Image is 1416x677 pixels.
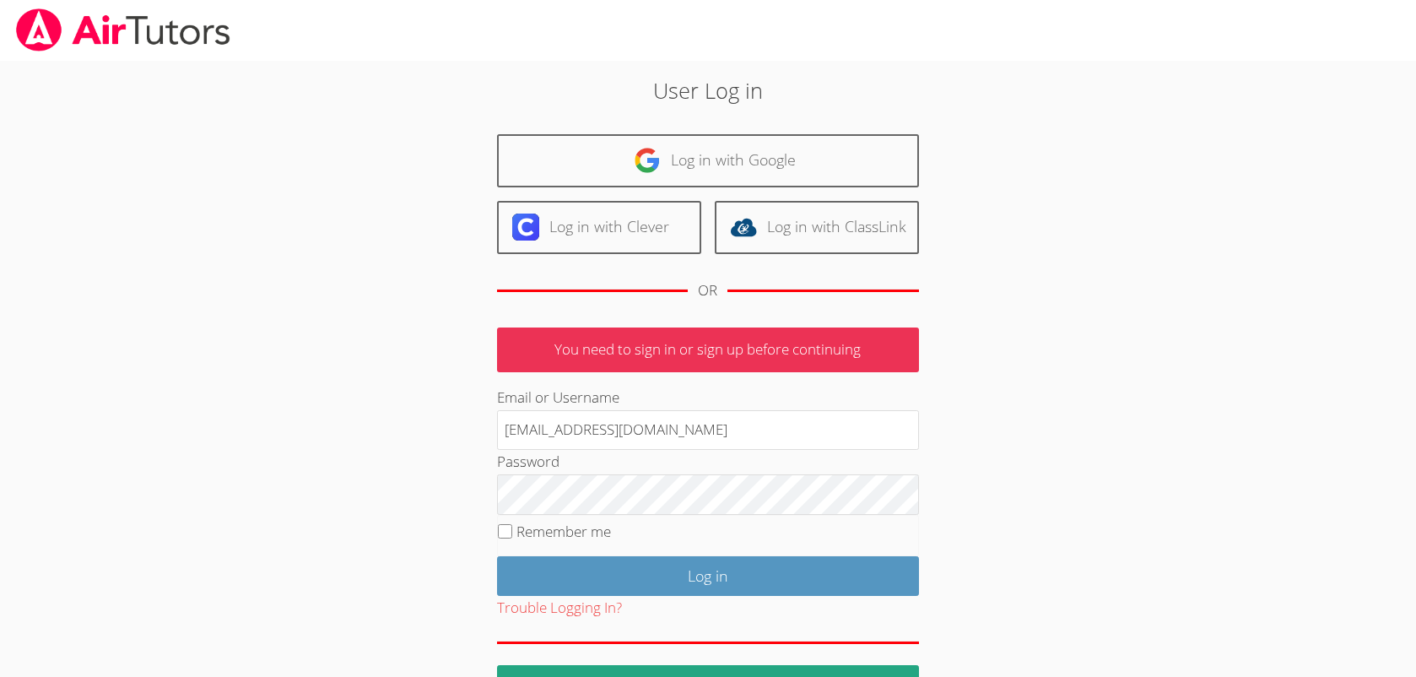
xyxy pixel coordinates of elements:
a: Log in with Google [497,134,919,187]
input: Log in [497,556,919,596]
label: Password [497,452,559,471]
img: airtutors_banner-c4298cdbf04f3fff15de1276eac7730deb9818008684d7c2e4769d2f7ddbe033.png [14,8,232,51]
p: You need to sign in or sign up before continuing [497,328,919,372]
button: Trouble Logging In? [497,596,622,620]
h2: User Log in [326,74,1090,106]
img: clever-logo-6eab21bc6e7a338710f1a6ff85c0baf02591cd810cc4098c63d3a4b26e2feb20.svg [512,214,539,241]
label: Email or Username [497,387,619,407]
div: OR [698,279,717,303]
img: google-logo-50288ca7cdecda66e5e0955fdab243c47b7ad437acaf1139b6f446037453330a.svg [634,147,661,174]
label: Remember me [516,522,611,541]
a: Log in with Clever [497,201,701,254]
a: Log in with ClassLink [715,201,919,254]
img: classlink-logo-d6bb404cc1216ec64c9a2012d9dc4662098be43eaf13dc465df04b49fa7ab582.svg [730,214,757,241]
